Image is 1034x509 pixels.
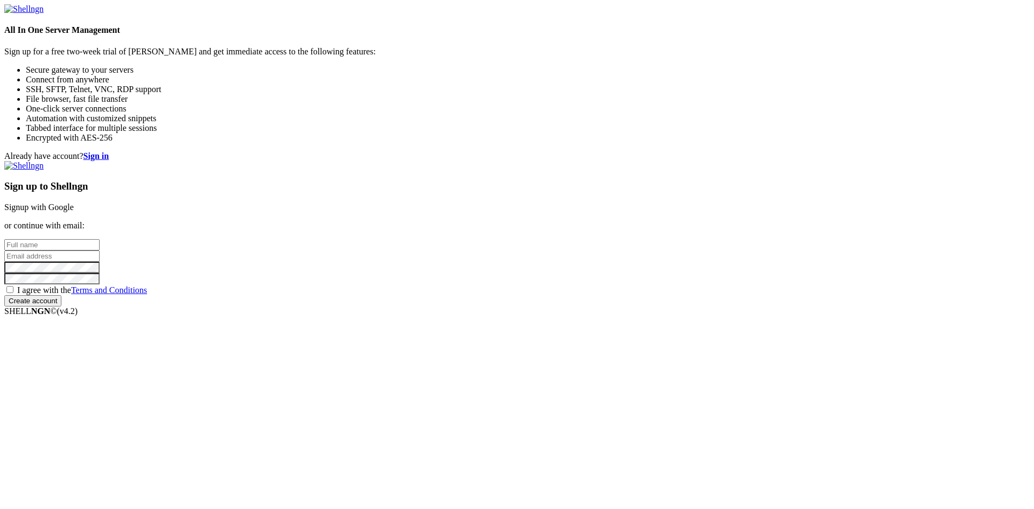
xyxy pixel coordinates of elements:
b: NGN [31,306,51,316]
p: Sign up for a free two-week trial of [PERSON_NAME] and get immediate access to the following feat... [4,47,1030,57]
li: Connect from anywhere [26,75,1030,85]
span: I agree with the [17,285,147,295]
a: Terms and Conditions [71,285,147,295]
div: Already have account? [4,151,1030,161]
a: Signup with Google [4,203,74,212]
li: SSH, SFTP, Telnet, VNC, RDP support [26,85,1030,94]
span: SHELL © [4,306,78,316]
input: Create account [4,295,61,306]
li: One-click server connections [26,104,1030,114]
img: Shellngn [4,161,44,171]
input: Email address [4,250,100,262]
h3: Sign up to Shellngn [4,180,1030,192]
li: Automation with customized snippets [26,114,1030,123]
img: Shellngn [4,4,44,14]
li: Tabbed interface for multiple sessions [26,123,1030,133]
h4: All In One Server Management [4,25,1030,35]
a: Sign in [83,151,109,161]
p: or continue with email: [4,221,1030,231]
span: 4.2.0 [57,306,78,316]
li: Encrypted with AES-256 [26,133,1030,143]
input: I agree with theTerms and Conditions [6,286,13,293]
li: Secure gateway to your servers [26,65,1030,75]
input: Full name [4,239,100,250]
li: File browser, fast file transfer [26,94,1030,104]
